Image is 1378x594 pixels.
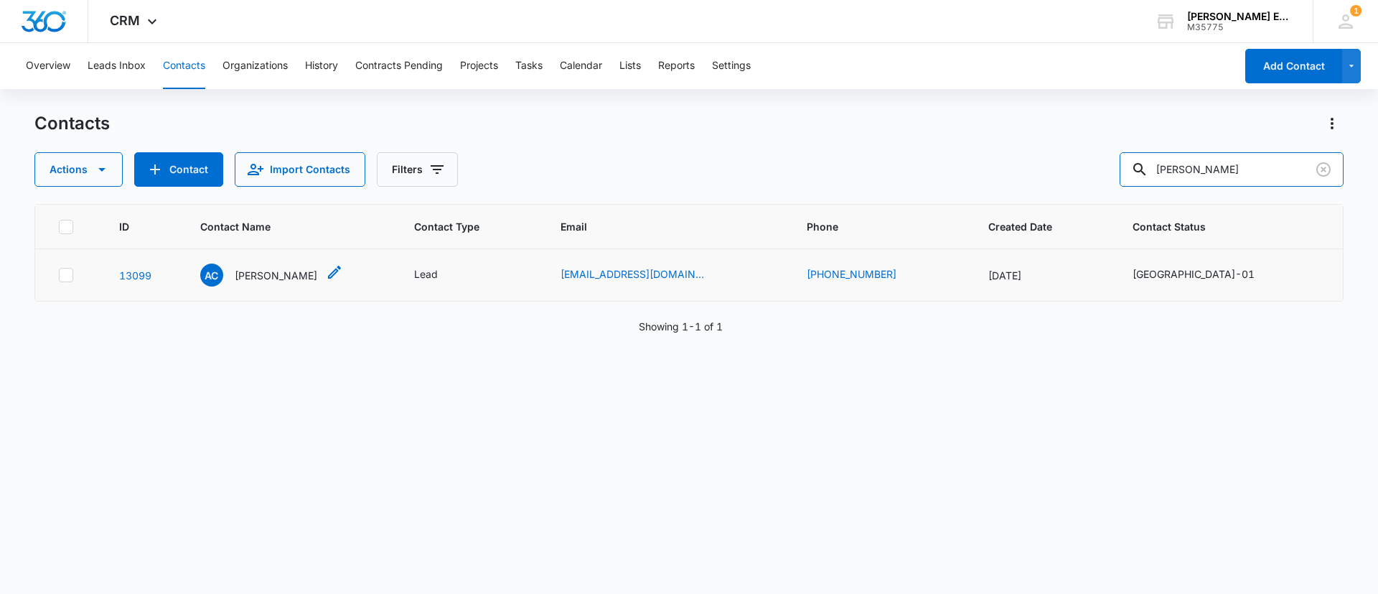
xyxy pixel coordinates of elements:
[200,264,343,287] div: Contact Name - Aarti Chatrath - Select to Edit Field
[355,43,443,89] button: Contracts Pending
[222,43,288,89] button: Organizations
[305,43,338,89] button: History
[712,43,751,89] button: Settings
[1187,11,1292,22] div: account name
[1312,158,1335,181] button: Clear
[119,269,151,282] a: Navigate to contact details page for Aarti Chatrath
[26,43,70,89] button: Overview
[1133,219,1299,234] span: Contact Status
[200,264,223,287] span: AC
[1321,112,1344,135] button: Actions
[1187,22,1292,32] div: account id
[460,43,498,89] button: Projects
[807,266,922,284] div: Phone - (915) 282-4154 - Select to Edit Field
[1350,5,1361,17] div: notifications count
[163,43,205,89] button: Contacts
[134,152,223,187] button: Add Contact
[88,43,146,89] button: Leads Inbox
[34,152,123,187] button: Actions
[414,266,438,282] div: Lead
[110,13,140,28] span: CRM
[561,219,752,234] span: Email
[807,266,896,282] a: [PHONE_NUMBER]
[658,43,695,89] button: Reports
[119,219,145,234] span: ID
[1133,266,1255,282] div: [GEOGRAPHIC_DATA]-01
[1245,49,1342,83] button: Add Contact
[1120,152,1344,187] input: Search Contacts
[414,266,464,284] div: Contact Type - Lead - Select to Edit Field
[235,152,365,187] button: Import Contacts
[639,319,723,334] p: Showing 1-1 of 1
[200,219,360,234] span: Contact Name
[515,43,543,89] button: Tasks
[34,113,110,134] h1: Contacts
[1350,5,1361,17] span: 1
[561,266,704,282] a: [EMAIL_ADDRESS][DOMAIN_NAME]
[1133,266,1280,284] div: Contact Status - TX-01 - Select to Edit Field
[377,152,458,187] button: Filters
[414,219,505,234] span: Contact Type
[235,268,317,283] p: [PERSON_NAME]
[988,219,1077,234] span: Created Date
[561,266,730,284] div: Email - aartichatrath@jbgoodwin.com - Select to Edit Field
[807,219,933,234] span: Phone
[619,43,641,89] button: Lists
[560,43,602,89] button: Calendar
[988,268,1098,283] div: [DATE]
